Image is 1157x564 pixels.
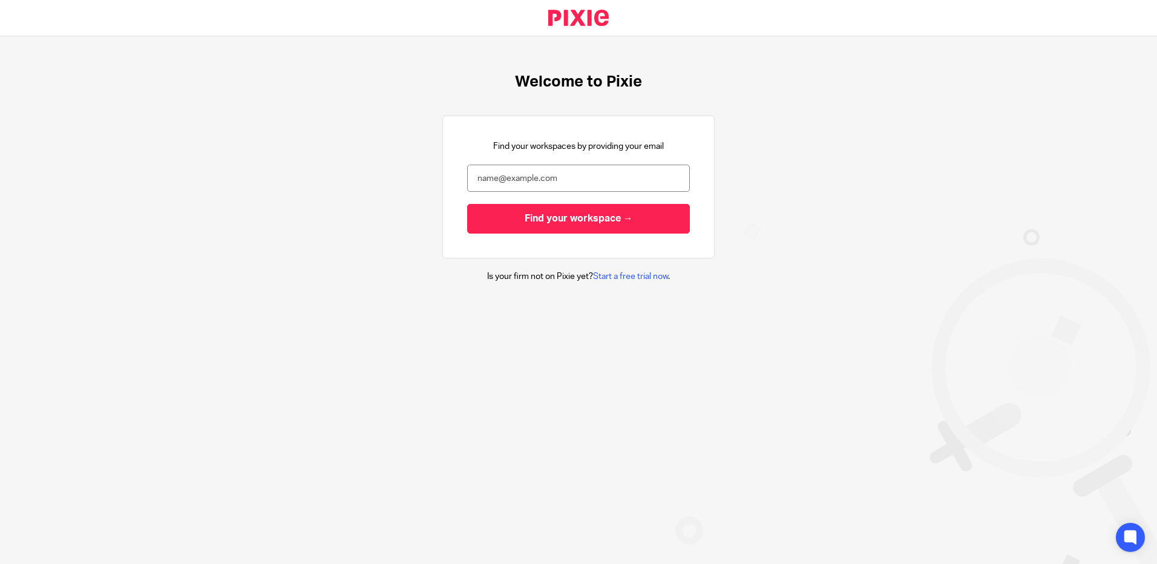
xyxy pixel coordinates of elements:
[467,165,690,192] input: name@example.com
[487,271,670,283] p: Is your firm not on Pixie yet? .
[515,73,642,91] h1: Welcome to Pixie
[593,272,668,281] a: Start a free trial now
[467,204,690,234] input: Find your workspace →
[493,140,664,152] p: Find your workspaces by providing your email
